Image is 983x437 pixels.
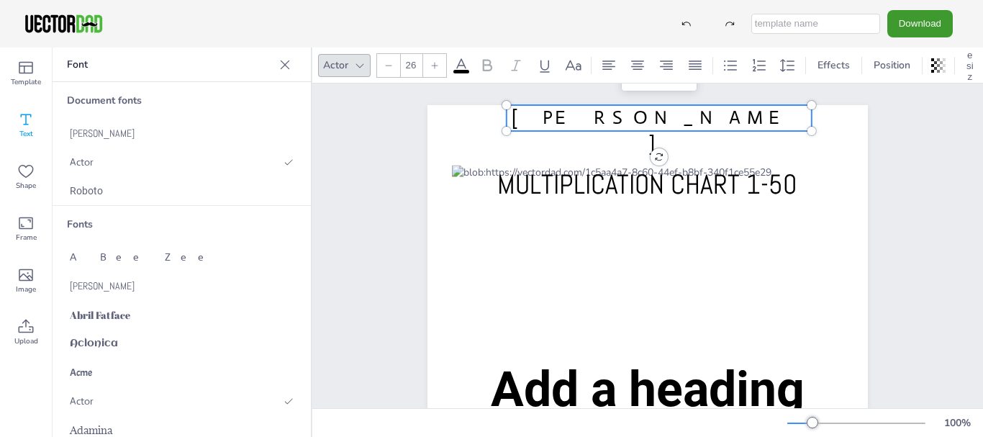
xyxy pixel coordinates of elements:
span: Template [11,76,41,88]
span: [PERSON_NAME] [70,127,135,140]
span: Image [16,284,36,295]
span: Actor [70,395,94,407]
span: Frame [16,232,37,243]
span: Abril Fatface [70,308,130,322]
span: Position [871,58,913,72]
span: Upload [14,335,38,347]
span: A Bee Zee [70,251,215,263]
span: Effects [815,58,853,72]
input: template name [751,14,880,34]
span: Text [19,128,33,140]
div: Actor [320,55,351,75]
button: Resize [961,36,979,59]
p: Font [67,48,273,82]
span: Actor [70,156,94,168]
span: Acme [70,366,92,379]
div: 100 % [940,416,974,430]
img: VectorDad-1.png [23,13,104,35]
span: Add a heading [491,361,805,418]
span: MULTIPLICATION CHART 1-50 [497,167,797,202]
span: Adamina [70,423,112,437]
button: Download [887,10,953,37]
span: Roboto [70,185,103,197]
div: Fonts [53,206,311,243]
span: [PERSON_NAME] [512,106,807,155]
span: [PERSON_NAME] [70,279,135,292]
div: Document fonts [53,82,311,119]
span: Aclonica [70,338,118,350]
span: Shape [16,180,36,192]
